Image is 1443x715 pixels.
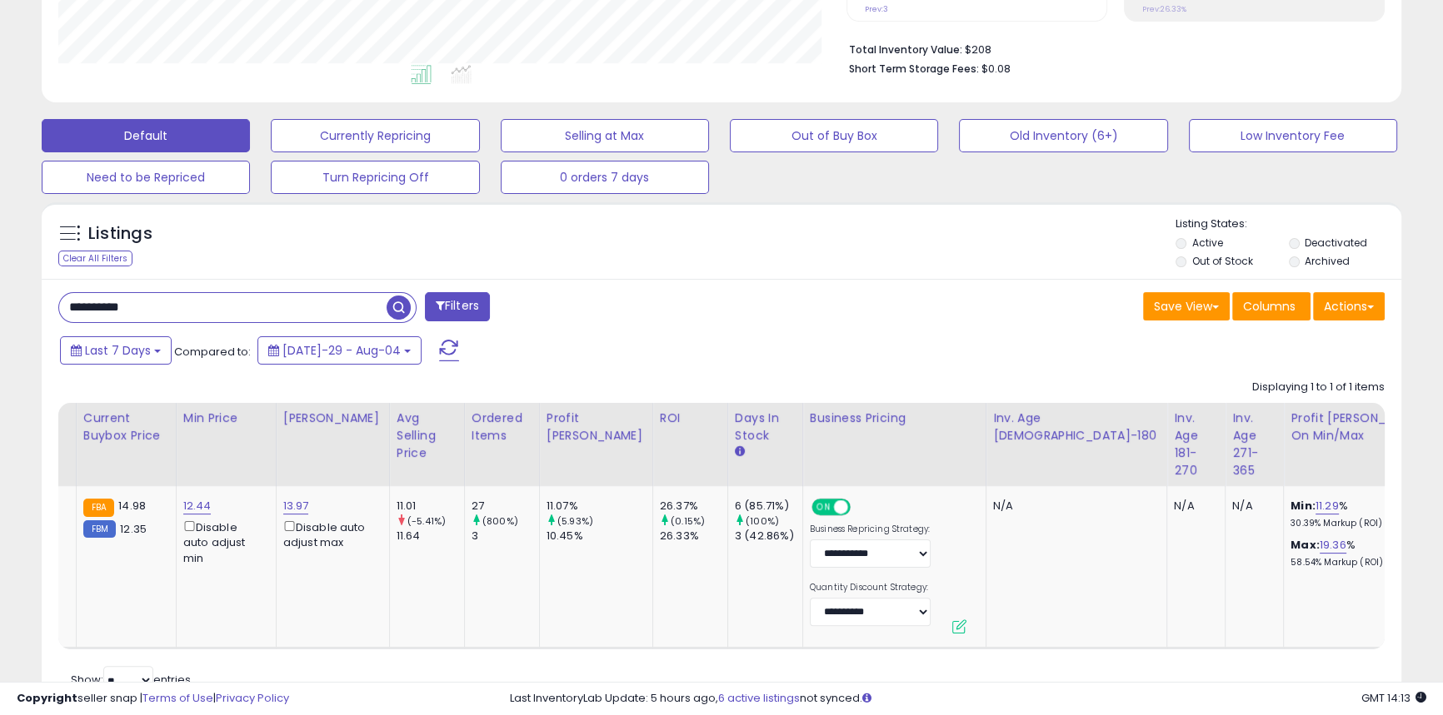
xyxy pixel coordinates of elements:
span: $0.08 [981,61,1011,77]
div: 11.64 [397,529,464,544]
button: Old Inventory (6+) [959,119,1167,152]
small: (0.15%) [671,514,705,528]
div: Avg Selling Price [397,410,457,462]
small: (100%) [746,514,779,528]
small: (-5.41%) [407,514,446,528]
div: Inv. Age 271-365 [1232,410,1276,479]
button: 0 orders 7 days [501,161,709,194]
a: 12.44 [183,498,212,514]
button: Actions [1313,292,1385,320]
div: Last InventoryLab Update: 5 hours ago, not synced. [510,691,1426,707]
div: Business Pricing [810,410,979,427]
a: 6 active listings [718,690,800,706]
div: ROI [660,410,721,427]
span: Show: entries [71,672,191,688]
button: Default [42,119,250,152]
div: 11.07% [547,499,652,514]
h5: Listings [88,222,152,246]
span: 12.35 [120,521,147,537]
a: Privacy Policy [216,690,289,706]
button: Selling at Max [501,119,709,152]
div: [PERSON_NAME] [283,410,382,427]
div: Min Price [183,410,269,427]
p: 58.54% Markup (ROI) [1291,557,1429,569]
div: Displaying 1 to 1 of 1 items [1252,380,1385,395]
button: Need to be Repriced [42,161,250,194]
div: Profit [PERSON_NAME] [547,410,646,444]
label: Business Repricing Strategy: [810,524,931,535]
small: (800%) [482,514,518,528]
div: 3 (42.86%) [735,529,802,544]
div: 3 [472,529,539,544]
label: Quantity Discount Strategy: [810,582,931,593]
div: Inv. Age [DEMOGRAPHIC_DATA]-180 [993,410,1160,444]
button: Columns [1232,292,1311,320]
div: seller snap | | [17,691,289,707]
small: Prev: 3 [865,4,888,14]
small: Days In Stock. [735,444,745,459]
label: Out of Stock [1191,254,1252,268]
div: 6 (85.71%) [735,499,802,514]
div: 26.33% [660,529,727,544]
span: 14.98 [118,498,146,514]
li: $208 [849,38,1372,58]
button: Currently Repricing [271,119,479,152]
label: Archived [1305,254,1350,268]
div: Days In Stock [735,410,796,444]
label: Active [1191,236,1222,250]
small: Prev: 26.33% [1142,4,1186,14]
button: Save View [1143,292,1230,320]
strong: Copyright [17,690,77,706]
a: 19.36 [1320,537,1346,554]
button: Turn Repricing Off [271,161,479,194]
small: FBM [83,520,116,538]
div: 11.01 [397,499,464,514]
small: (5.93%) [557,514,593,528]
b: Min: [1291,498,1316,514]
label: Deactivated [1305,236,1367,250]
div: Clear All Filters [58,251,132,266]
div: Current Buybox Price [83,410,169,444]
div: % [1291,538,1429,569]
small: FBA [83,499,114,517]
th: The percentage added to the cost of goods (COGS) that forms the calculator for Min & Max prices. [1284,403,1442,486]
button: Low Inventory Fee [1189,119,1397,152]
b: Total Inventory Value: [849,42,962,57]
a: Terms of Use [142,690,213,706]
a: 11.29 [1316,498,1339,514]
div: Ordered Items [472,410,532,444]
p: Listing States: [1176,216,1401,232]
span: ON [813,500,834,514]
div: 10.45% [547,529,652,544]
div: Profit [PERSON_NAME] on Min/Max [1291,410,1435,444]
button: Filters [425,292,490,321]
button: [DATE]-29 - Aug-04 [257,336,422,365]
div: N/A [1174,499,1212,514]
span: Last 7 Days [85,342,151,359]
b: Short Term Storage Fees: [849,62,979,76]
span: Columns [1243,298,1296,315]
div: N/A [993,499,1154,514]
span: Compared to: [174,344,251,360]
span: [DATE]-29 - Aug-04 [282,342,401,359]
div: Inv. Age 181-270 [1174,410,1218,479]
a: 13.97 [283,498,309,514]
div: Disable auto adjust max [283,518,377,550]
div: 26.37% [660,499,727,514]
button: Last 7 Days [60,336,172,365]
div: N/A [1232,499,1271,514]
button: Out of Buy Box [730,119,938,152]
div: % [1291,499,1429,529]
span: 2025-08-12 14:13 GMT [1361,690,1426,706]
span: OFF [848,500,875,514]
div: Disable auto adjust min [183,518,263,566]
b: Max: [1291,537,1320,553]
div: 27 [472,499,539,514]
p: 30.39% Markup (ROI) [1291,518,1429,529]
